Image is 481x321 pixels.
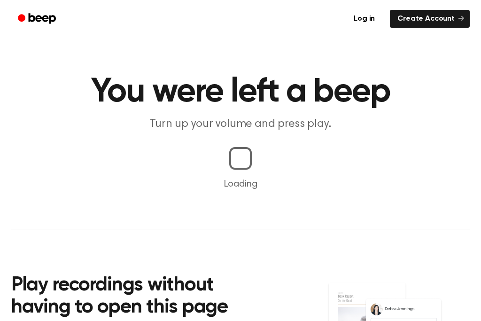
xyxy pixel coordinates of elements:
a: Log in [344,8,384,30]
a: Beep [11,10,64,28]
p: Loading [11,177,470,191]
h1: You were left a beep [11,75,470,109]
h2: Play recordings without having to open this page [11,274,251,319]
p: Turn up your volume and press play. [60,117,421,132]
a: Create Account [390,10,470,28]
